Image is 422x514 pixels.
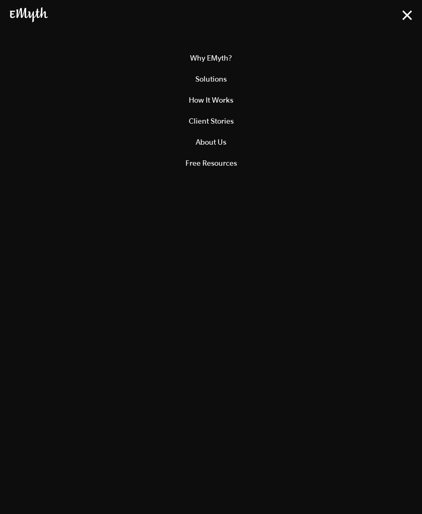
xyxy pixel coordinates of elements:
[10,68,412,89] a: Solutions
[10,110,412,131] a: Client Stories
[10,7,48,22] img: EMyth
[168,193,254,211] iframe: Embedded CTA
[381,474,422,514] iframe: Chat Widget
[10,131,412,153] a: About Us
[402,10,412,20] img: Open Menu
[10,153,412,174] a: Free Resources
[10,47,412,68] a: Why EMyth?
[10,89,412,110] a: How It Works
